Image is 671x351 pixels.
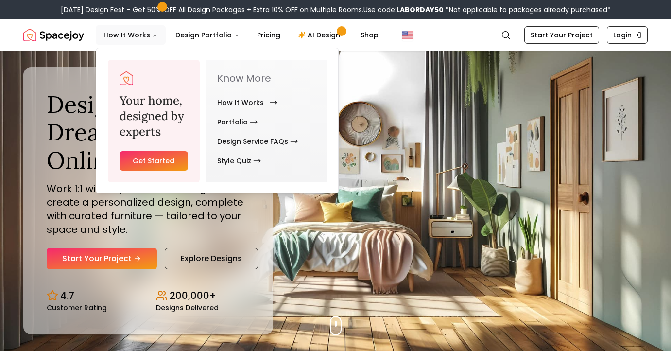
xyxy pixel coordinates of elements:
nav: Global [23,19,648,51]
a: Explore Designs [165,248,258,269]
span: Use code: [363,5,444,15]
nav: Main [96,25,386,45]
span: *Not applicable to packages already purchased* [444,5,611,15]
div: [DATE] Design Fest – Get 50% OFF All Design Packages + Extra 10% OFF on Multiple Rooms. [61,5,611,15]
a: Portfolio [217,112,258,132]
a: Get Started [120,151,188,171]
p: Know More [217,71,316,85]
h1: Design Your Dream Space Online [47,90,250,175]
img: Spacejoy Logo [120,71,133,85]
img: United States [402,29,413,41]
div: How It Works [96,48,339,194]
a: Pricing [249,25,288,45]
button: How It Works [96,25,166,45]
p: Work 1:1 with expert interior designers to create a personalized design, complete with curated fu... [47,182,250,236]
b: LABORDAY50 [396,5,444,15]
a: How It Works [217,93,274,112]
a: Login [607,26,648,44]
a: Start Your Project [524,26,599,44]
p: 200,000+ [170,289,216,302]
small: Customer Rating [47,304,107,311]
button: Design Portfolio [168,25,247,45]
small: Designs Delivered [156,304,219,311]
a: Spacejoy [23,25,84,45]
img: Spacejoy Logo [23,25,84,45]
p: 4.7 [60,289,74,302]
a: Spacejoy [120,71,133,85]
a: Start Your Project [47,248,157,269]
h3: Your home, designed by experts [120,93,188,140]
a: Shop [353,25,386,45]
a: Design Service FAQs [217,132,298,151]
a: Style Quiz [217,151,261,171]
a: AI Design [290,25,351,45]
div: Design stats [47,281,250,311]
